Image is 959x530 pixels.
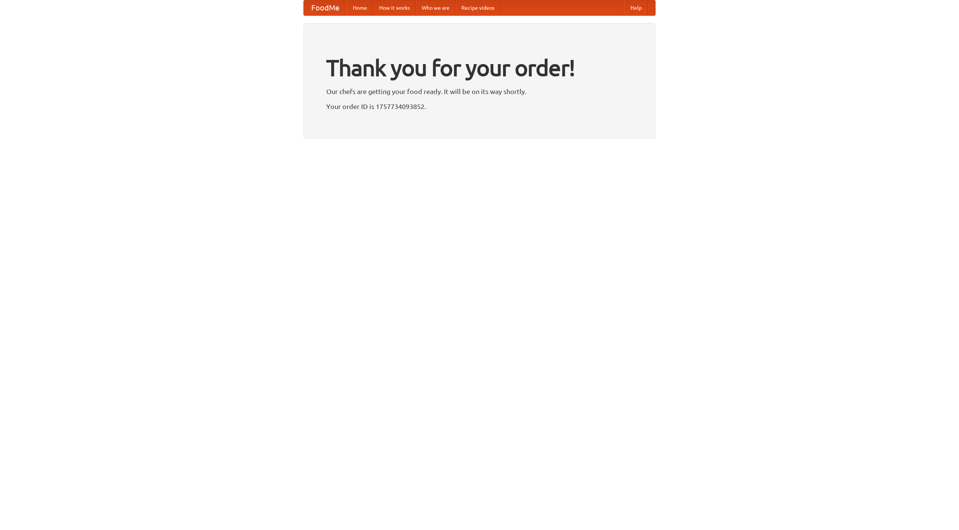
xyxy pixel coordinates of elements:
a: How it works [373,0,416,15]
a: Who we are [416,0,456,15]
p: Our chefs are getting your food ready. It will be on its way shortly. [326,86,633,97]
a: Home [347,0,373,15]
h1: Thank you for your order! [326,50,633,86]
a: Help [624,0,648,15]
a: FoodMe [304,0,347,15]
p: Your order ID is 1757734093852. [326,101,633,112]
a: Recipe videos [456,0,500,15]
